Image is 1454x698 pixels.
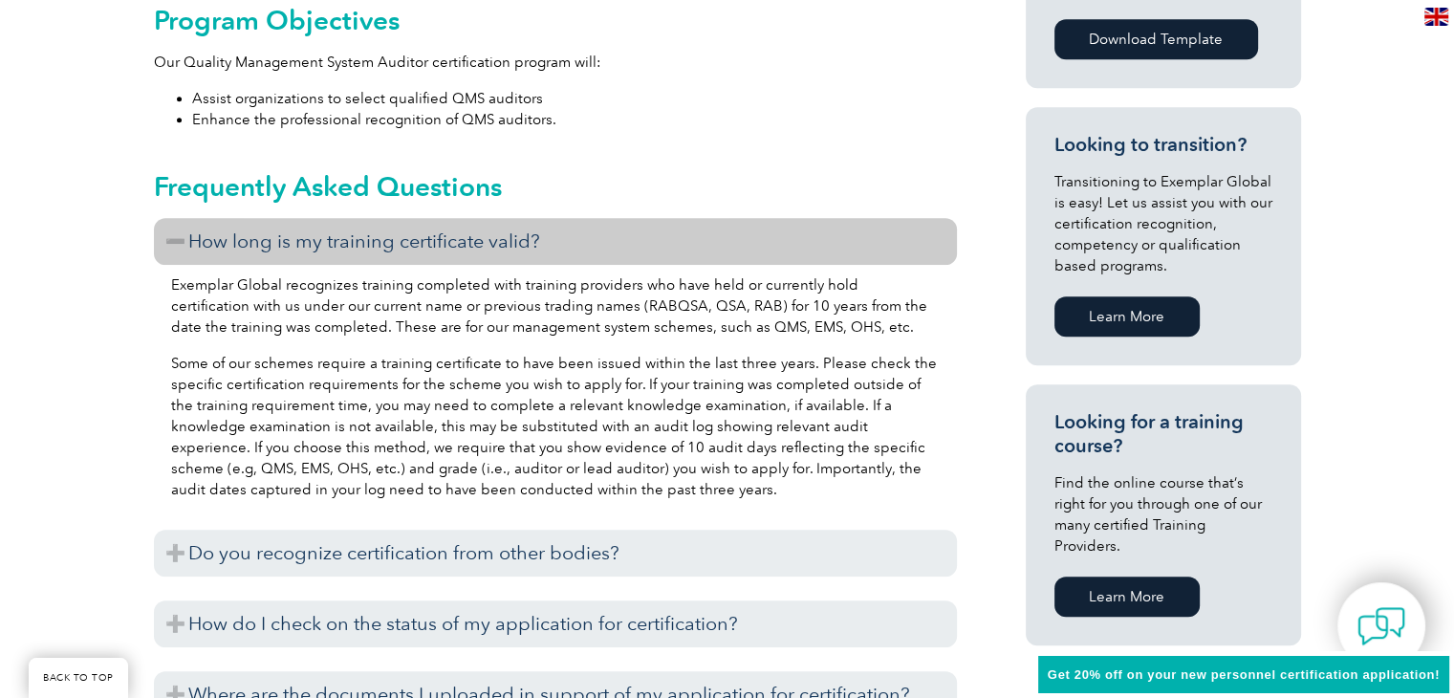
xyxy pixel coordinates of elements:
h3: How do I check on the status of my application for certification? [154,600,957,647]
a: Download Template [1054,19,1258,59]
h3: Do you recognize certification from other bodies? [154,530,957,577]
h2: Program Objectives [154,5,957,35]
li: Enhance the professional recognition of QMS auditors. [192,109,957,130]
p: Find the online course that’s right for you through one of our many certified Training Providers. [1054,472,1272,556]
a: BACK TO TOP [29,658,128,698]
p: Exemplar Global recognizes training completed with training providers who have held or currently ... [171,274,940,338]
li: Assist organizations to select qualified QMS auditors [192,88,957,109]
span: Get 20% off on your new personnel certification application! [1048,667,1440,682]
h3: How long is my training certificate valid? [154,218,957,265]
p: Some of our schemes require a training certificate to have been issued within the last three year... [171,353,940,500]
p: Our Quality Management System Auditor certification program will: [154,52,957,73]
h3: Looking for a training course? [1054,410,1272,458]
a: Learn More [1054,296,1200,337]
p: Transitioning to Exemplar Global is easy! Let us assist you with our certification recognition, c... [1054,171,1272,276]
img: en [1424,8,1448,26]
h3: Looking to transition? [1054,133,1272,157]
h2: Frequently Asked Questions [154,171,957,202]
a: Learn More [1054,577,1200,617]
img: contact-chat.png [1357,602,1405,650]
